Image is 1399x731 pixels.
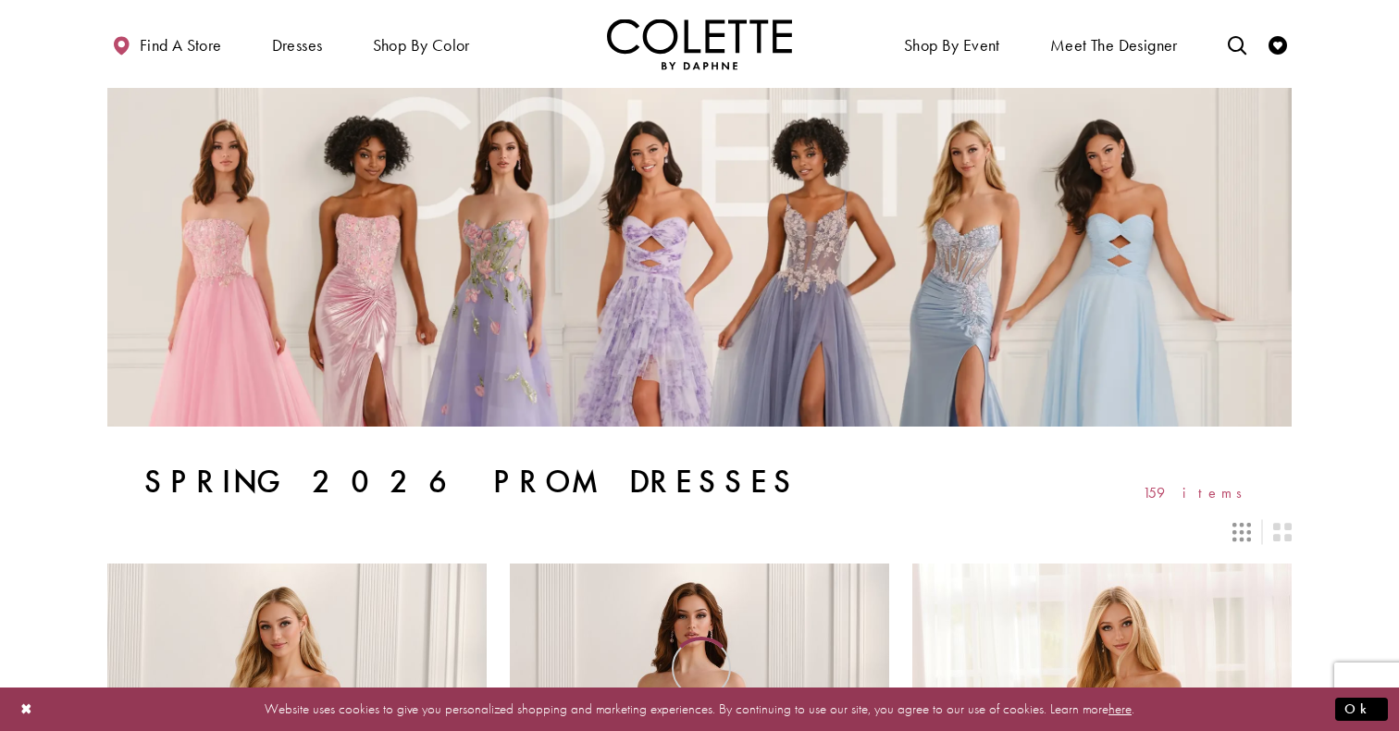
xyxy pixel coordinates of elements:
a: Check Wishlist [1264,19,1292,69]
span: 159 items [1143,485,1255,501]
a: Meet the designer [1046,19,1182,69]
span: Shop By Event [899,19,1005,69]
span: Dresses [272,36,323,55]
button: Submit Dialog [1335,698,1388,721]
img: Colette by Daphne [607,19,792,69]
a: here [1108,700,1132,718]
a: Toggle search [1223,19,1251,69]
a: Find a store [107,19,226,69]
span: Shop by color [368,19,475,69]
span: Meet the designer [1050,36,1178,55]
p: Website uses cookies to give you personalized shopping and marketing experiences. By continuing t... [133,697,1266,722]
span: Shop By Event [904,36,1000,55]
h1: Spring 2026 Prom Dresses [144,464,799,501]
a: Visit Home Page [607,19,792,69]
button: Close Dialog [11,693,43,725]
span: Dresses [267,19,328,69]
span: Switch layout to 3 columns [1232,523,1251,541]
span: Find a store [140,36,222,55]
span: Shop by color [373,36,470,55]
div: Layout Controls [96,512,1303,552]
span: Switch layout to 2 columns [1273,523,1292,541]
